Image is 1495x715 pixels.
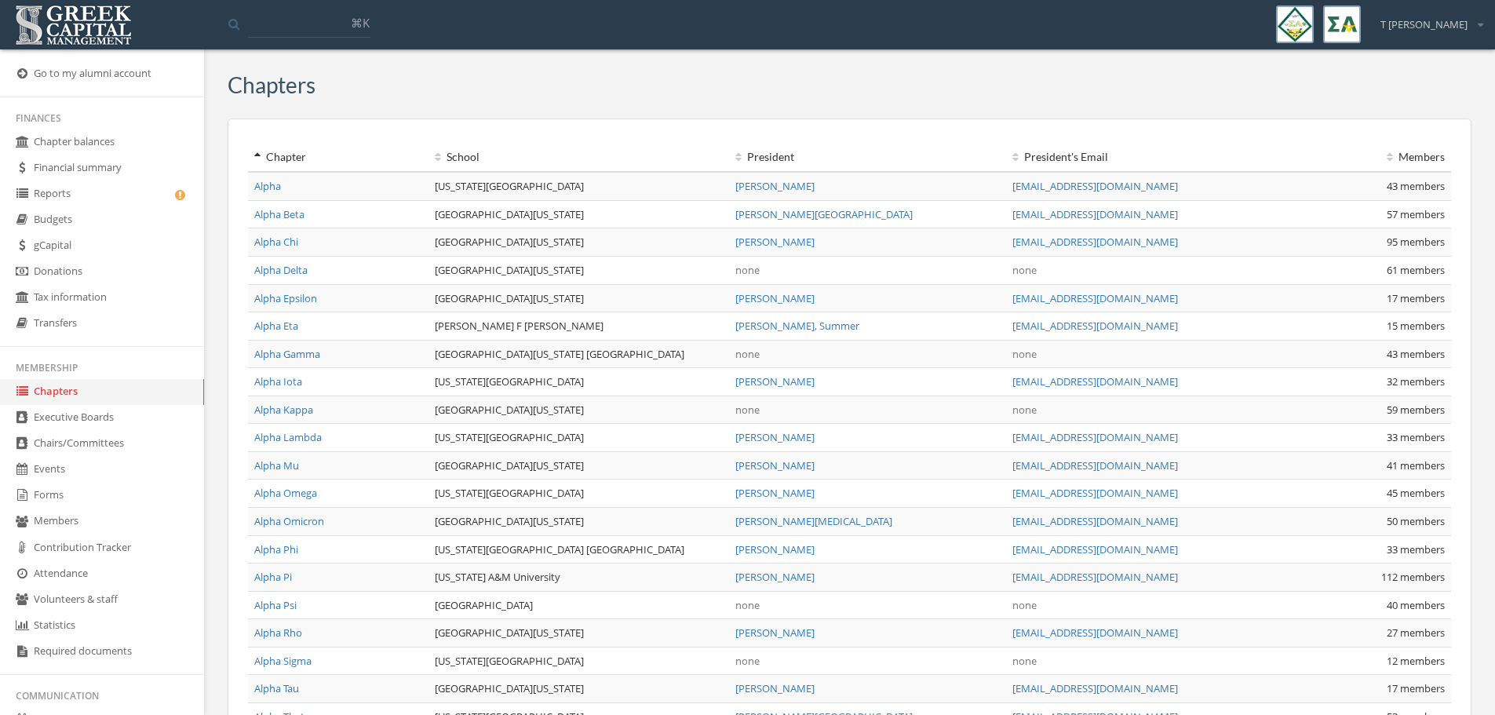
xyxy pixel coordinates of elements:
a: [EMAIL_ADDRESS][DOMAIN_NAME] [1012,374,1178,389]
a: [PERSON_NAME] [735,542,815,556]
a: Alpha Mu [254,458,299,472]
a: Alpha Pi [254,570,292,584]
a: [PERSON_NAME], Summer [735,319,859,333]
td: [GEOGRAPHIC_DATA][US_STATE] [428,256,729,284]
a: Alpha Rho [254,626,302,640]
span: 61 members [1387,263,1445,277]
span: 59 members [1387,403,1445,417]
td: [US_STATE][GEOGRAPHIC_DATA] [428,424,729,452]
a: [PERSON_NAME] [735,235,815,249]
span: 112 members [1381,570,1445,584]
span: none [1012,598,1037,612]
td: [GEOGRAPHIC_DATA][US_STATE] [428,451,729,480]
a: [EMAIL_ADDRESS][DOMAIN_NAME] [1012,291,1178,305]
a: [EMAIL_ADDRESS][DOMAIN_NAME] [1012,207,1178,221]
a: Alpha Phi [254,542,298,556]
span: none [1012,347,1037,361]
a: [EMAIL_ADDRESS][DOMAIN_NAME] [1012,681,1178,695]
span: none [735,598,760,612]
a: [PERSON_NAME] [735,179,815,193]
a: [PERSON_NAME][GEOGRAPHIC_DATA] [735,207,913,221]
span: 95 members [1387,235,1445,249]
a: Alpha Kappa [254,403,313,417]
a: [PERSON_NAME] [735,486,815,500]
a: Alpha Sigma [254,654,312,668]
span: none [1012,403,1037,417]
span: none [735,403,760,417]
td: [GEOGRAPHIC_DATA] [428,591,729,619]
span: 17 members [1387,291,1445,305]
span: 33 members [1387,430,1445,444]
a: Alpha [254,179,281,193]
a: [EMAIL_ADDRESS][DOMAIN_NAME] [1012,430,1178,444]
a: [EMAIL_ADDRESS][DOMAIN_NAME] [1012,626,1178,640]
a: Alpha Beta [254,207,304,221]
a: Alpha Delta [254,263,308,277]
span: 27 members [1387,626,1445,640]
span: none [735,654,760,668]
span: none [735,263,760,277]
span: 15 members [1387,319,1445,333]
td: [GEOGRAPHIC_DATA][US_STATE] [428,200,729,228]
span: 32 members [1387,374,1445,389]
a: Alpha Omicron [254,514,324,528]
td: [GEOGRAPHIC_DATA][US_STATE] [428,675,729,703]
span: none [1012,263,1037,277]
a: [PERSON_NAME] [735,626,815,640]
div: Chapter [254,149,422,165]
span: ⌘K [351,15,370,31]
span: 40 members [1387,598,1445,612]
td: [US_STATE][GEOGRAPHIC_DATA] [428,172,729,200]
a: [PERSON_NAME] [735,374,815,389]
span: 50 members [1387,514,1445,528]
a: Alpha Tau [254,681,299,695]
a: [PERSON_NAME] [735,570,815,584]
td: [US_STATE] A&M University [428,564,729,592]
span: 43 members [1387,347,1445,361]
span: 17 members [1387,681,1445,695]
td: [US_STATE][GEOGRAPHIC_DATA] [428,368,729,396]
span: 12 members [1387,654,1445,668]
a: [EMAIL_ADDRESS][DOMAIN_NAME] [1012,570,1178,584]
a: [EMAIL_ADDRESS][DOMAIN_NAME] [1012,319,1178,333]
div: Members [1289,149,1445,165]
a: [EMAIL_ADDRESS][DOMAIN_NAME] [1012,486,1178,500]
span: 45 members [1387,486,1445,500]
span: T [PERSON_NAME] [1380,17,1468,32]
h3: Chapters [228,73,315,97]
a: Alpha Epsilon [254,291,317,305]
td: [GEOGRAPHIC_DATA][US_STATE] [428,508,729,536]
td: [GEOGRAPHIC_DATA][US_STATE] [428,284,729,312]
td: [US_STATE][GEOGRAPHIC_DATA] [428,647,729,675]
td: [US_STATE][GEOGRAPHIC_DATA] [GEOGRAPHIC_DATA] [428,535,729,564]
span: 33 members [1387,542,1445,556]
a: [EMAIL_ADDRESS][DOMAIN_NAME] [1012,179,1178,193]
td: [GEOGRAPHIC_DATA][US_STATE] [GEOGRAPHIC_DATA] [428,340,729,368]
div: T [PERSON_NAME] [1370,5,1483,32]
div: President 's Email [1012,149,1277,165]
a: Alpha Iota [254,374,302,389]
a: Alpha Gamma [254,347,320,361]
span: none [735,347,760,361]
td: [GEOGRAPHIC_DATA][US_STATE] [428,396,729,424]
a: [EMAIL_ADDRESS][DOMAIN_NAME] [1012,514,1178,528]
td: [US_STATE][GEOGRAPHIC_DATA] [428,480,729,508]
a: Alpha Chi [254,235,298,249]
a: Alpha Lambda [254,430,322,444]
span: 43 members [1387,179,1445,193]
span: 57 members [1387,207,1445,221]
div: School [435,149,723,165]
a: [PERSON_NAME] [735,681,815,695]
td: [PERSON_NAME] F [PERSON_NAME] [428,312,729,341]
a: [PERSON_NAME] [735,291,815,305]
td: [GEOGRAPHIC_DATA][US_STATE] [428,619,729,648]
td: [GEOGRAPHIC_DATA][US_STATE] [428,228,729,257]
span: none [1012,654,1037,668]
a: [EMAIL_ADDRESS][DOMAIN_NAME] [1012,542,1178,556]
a: [EMAIL_ADDRESS][DOMAIN_NAME] [1012,235,1178,249]
a: [EMAIL_ADDRESS][DOMAIN_NAME] [1012,458,1178,472]
a: Alpha Omega [254,486,317,500]
a: [PERSON_NAME] [735,430,815,444]
a: Alpha Eta [254,319,298,333]
span: 41 members [1387,458,1445,472]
